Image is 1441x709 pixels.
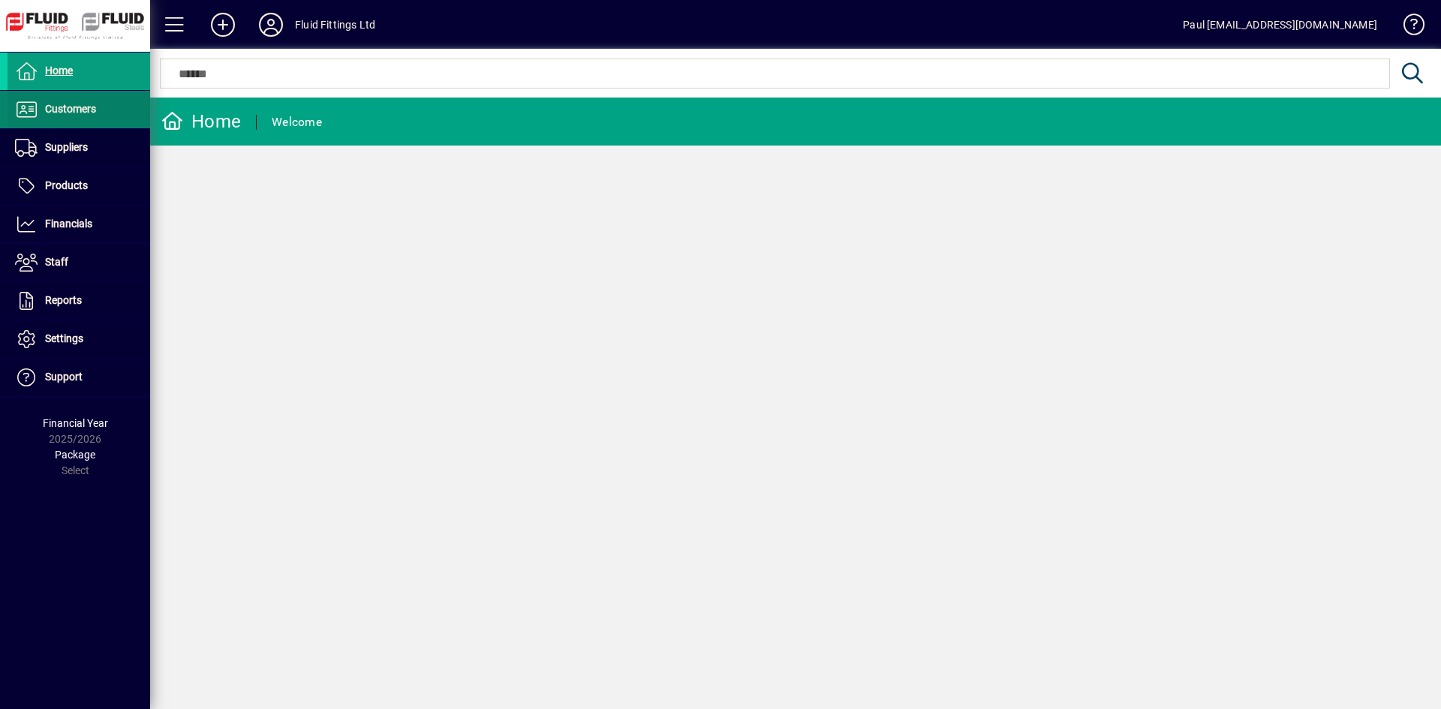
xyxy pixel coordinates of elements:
[45,103,96,115] span: Customers
[8,167,150,205] a: Products
[45,218,92,230] span: Financials
[45,294,82,306] span: Reports
[45,371,83,383] span: Support
[45,256,68,268] span: Staff
[45,179,88,191] span: Products
[8,91,150,128] a: Customers
[8,244,150,281] a: Staff
[199,11,247,38] button: Add
[45,332,83,344] span: Settings
[272,110,322,134] div: Welcome
[161,110,241,134] div: Home
[8,359,150,396] a: Support
[45,141,88,153] span: Suppliers
[295,13,375,37] div: Fluid Fittings Ltd
[1183,13,1377,37] div: Paul [EMAIL_ADDRESS][DOMAIN_NAME]
[8,129,150,167] a: Suppliers
[45,65,73,77] span: Home
[55,449,95,461] span: Package
[247,11,295,38] button: Profile
[8,320,150,358] a: Settings
[8,206,150,243] a: Financials
[1392,3,1422,52] a: Knowledge Base
[8,282,150,320] a: Reports
[43,417,108,429] span: Financial Year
